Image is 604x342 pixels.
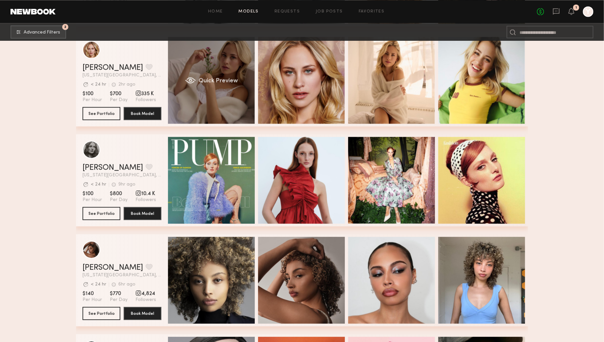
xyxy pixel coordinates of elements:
[83,107,120,120] button: See Portfolio
[83,73,161,78] span: [US_STATE][GEOGRAPHIC_DATA], [GEOGRAPHIC_DATA]
[83,273,161,278] span: [US_STATE][GEOGRAPHIC_DATA], [GEOGRAPHIC_DATA]
[110,290,128,297] span: $770
[83,207,120,220] button: See Portfolio
[83,90,102,97] span: $100
[91,282,106,287] div: < 24 hr
[110,197,128,203] span: Per Day
[135,197,156,203] span: Followers
[83,97,102,103] span: Per Hour
[124,207,161,220] button: Book Model
[118,182,135,187] div: 9hr ago
[359,10,385,14] a: Favorites
[83,290,102,297] span: $140
[575,6,577,10] div: 1
[208,10,223,14] a: Home
[118,82,135,87] div: 2hr ago
[64,25,66,28] span: 2
[83,173,161,178] span: [US_STATE][GEOGRAPHIC_DATA], [GEOGRAPHIC_DATA]
[199,78,238,84] span: Quick Preview
[316,10,343,14] a: Job Posts
[135,90,156,97] span: 335 K
[83,190,102,197] span: $100
[135,190,156,197] span: 10.4 K
[24,30,60,35] span: Advanced Filters
[124,307,161,320] button: Book Model
[583,6,593,17] a: Y
[135,97,156,103] span: Followers
[83,64,143,72] a: [PERSON_NAME]
[239,10,259,14] a: Models
[83,197,102,203] span: Per Hour
[110,190,128,197] span: $800
[110,90,128,97] span: $700
[118,282,135,287] div: 6hr ago
[91,182,106,187] div: < 24 hr
[110,97,128,103] span: Per Day
[124,107,161,120] button: Book Model
[83,164,143,172] a: [PERSON_NAME]
[110,297,128,303] span: Per Day
[11,25,66,38] button: 2Advanced Filters
[83,297,102,303] span: Per Hour
[91,82,106,87] div: < 24 hr
[135,297,156,303] span: Followers
[83,264,143,272] a: [PERSON_NAME]
[83,307,120,320] button: See Portfolio
[135,290,156,297] span: 4,824
[275,10,300,14] a: Requests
